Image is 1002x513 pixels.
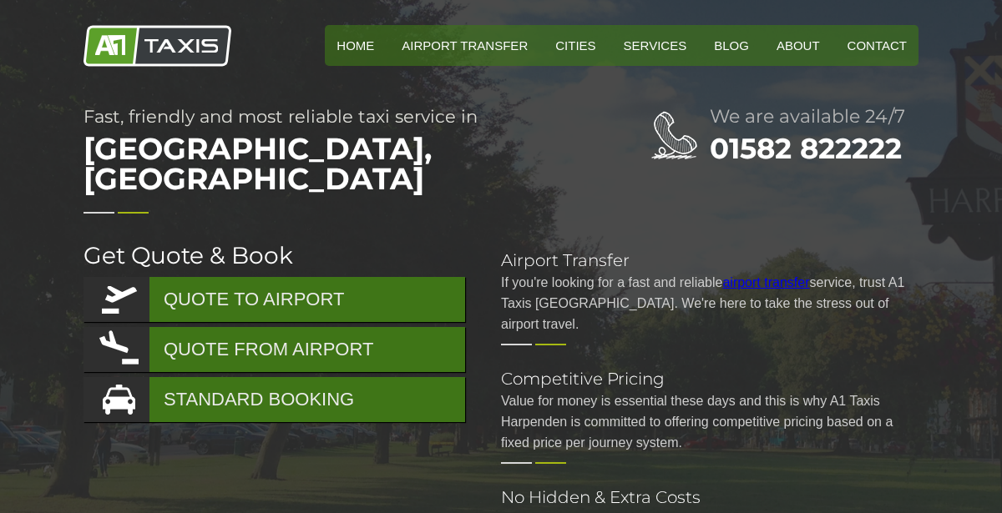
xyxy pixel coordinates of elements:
img: A1 Taxis [83,25,231,67]
a: airport transfer [722,275,809,289]
h1: Fast, friendly and most reliable taxi service in [83,108,584,202]
a: About [765,25,832,66]
p: If you're looking for a fast and reliable service, trust A1 Taxis [GEOGRAPHIC_DATA]. We're here t... [501,272,918,334]
a: Blog [702,25,761,66]
h2: Airport Transfer [501,252,918,269]
a: HOME [325,25,386,66]
h2: We are available 24/7 [710,108,918,126]
a: Cities [544,25,607,66]
h2: Get Quote & Book [83,244,468,267]
a: STANDARD BOOKING [83,377,465,422]
a: Services [612,25,699,66]
span: [GEOGRAPHIC_DATA], [GEOGRAPHIC_DATA] [83,125,584,202]
a: QUOTE FROM AIRPORT [83,327,465,372]
h2: No Hidden & Extra Costs [501,489,918,505]
h2: Competitive Pricing [501,370,918,387]
a: Airport Transfer [390,25,539,66]
a: QUOTE TO AIRPORT [83,277,465,322]
a: Contact [836,25,918,66]
p: Value for money is essential these days and this is why A1 Taxis Harpenden is committed to offeri... [501,390,918,453]
a: 01582 822222 [710,131,902,166]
